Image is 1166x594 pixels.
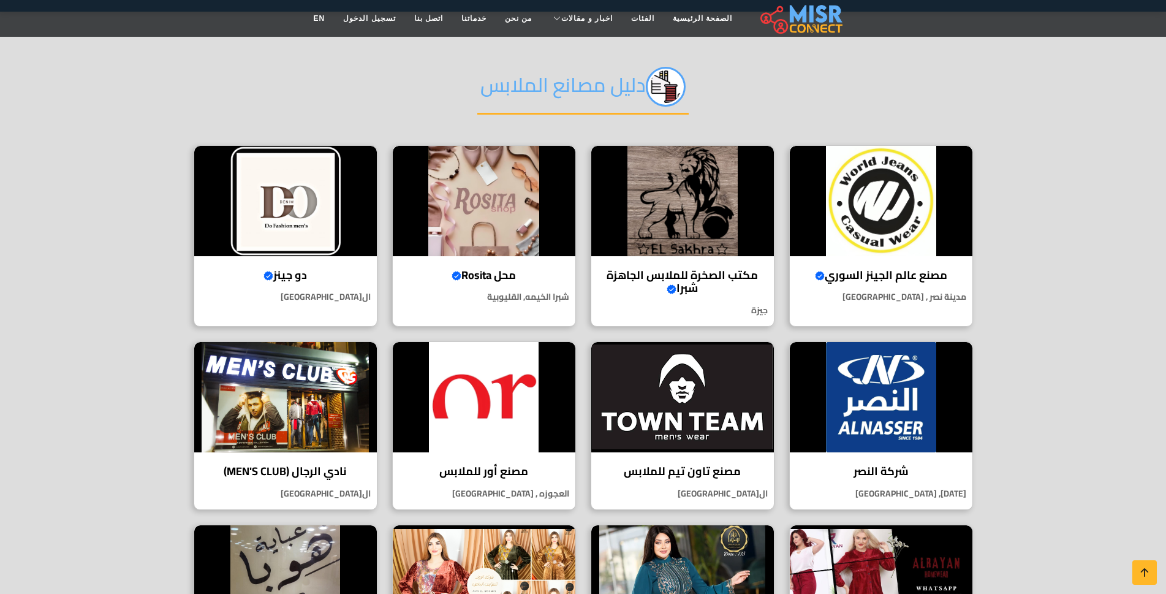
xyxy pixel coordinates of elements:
[305,7,335,30] a: EN
[393,146,575,256] img: محل Rosita
[263,271,273,281] svg: Verified account
[667,284,676,294] svg: Verified account
[561,13,613,24] span: اخبار و مقالات
[405,7,452,30] a: اتصل بنا
[452,7,496,30] a: خدماتنا
[402,465,566,478] h4: مصنع أور للملابس
[583,145,782,327] a: مكتب الصخرة للملابس الجاهزة شبرا مكتب الصخرة للملابس الجاهزة شبرا جيزة
[799,268,963,282] h4: مصنع عالم الجينز السوري
[600,465,765,478] h4: مصنع تاون تيم للملابس
[496,7,541,30] a: من نحن
[393,487,575,500] p: العجوزه , [GEOGRAPHIC_DATA]
[591,146,774,256] img: مكتب الصخرة للملابس الجاهزة شبرا
[799,465,963,478] h4: شركة النصر
[583,341,782,510] a: مصنع تاون تيم للملابس مصنع تاون تيم للملابس ال[GEOGRAPHIC_DATA]
[600,268,765,295] h4: مكتب الصخرة للملابس الجاهزة شبرا
[790,342,972,452] img: شركة النصر
[790,291,972,303] p: مدينة نصر , [GEOGRAPHIC_DATA]
[591,487,774,500] p: ال[GEOGRAPHIC_DATA]
[393,291,575,303] p: شبرا الخيمه, القليوبية
[334,7,404,30] a: تسجيل الدخول
[541,7,622,30] a: اخبار و مقالات
[790,146,972,256] img: مصنع عالم الجينز السوري
[622,7,664,30] a: الفئات
[790,487,972,500] p: [DATE], [GEOGRAPHIC_DATA]
[815,271,825,281] svg: Verified account
[591,304,774,317] p: جيزة
[402,268,566,282] h4: محل Rosita
[664,7,741,30] a: الصفحة الرئيسية
[385,341,583,510] a: مصنع أور للملابس مصنع أور للملابس العجوزه , [GEOGRAPHIC_DATA]
[591,342,774,452] img: مصنع تاون تيم للملابس
[194,291,377,303] p: ال[GEOGRAPHIC_DATA]
[203,465,368,478] h4: نادي الرجال (MEN'S CLUB)
[782,145,980,327] a: مصنع عالم الجينز السوري مصنع عالم الجينز السوري مدينة نصر , [GEOGRAPHIC_DATA]
[782,341,980,510] a: شركة النصر شركة النصر [DATE], [GEOGRAPHIC_DATA]
[477,67,689,115] h2: دليل مصانع الملابس
[203,268,368,282] h4: دو جينز
[760,3,842,34] img: main.misr_connect
[194,487,377,500] p: ال[GEOGRAPHIC_DATA]
[393,342,575,452] img: مصنع أور للملابس
[186,341,385,510] a: نادي الرجال (MEN'S CLUB) نادي الرجال (MEN'S CLUB) ال[GEOGRAPHIC_DATA]
[194,342,377,452] img: نادي الرجال (MEN'S CLUB)
[452,271,461,281] svg: Verified account
[194,146,377,256] img: دو جينز
[385,145,583,327] a: محل Rosita محل Rosita شبرا الخيمه, القليوبية
[186,145,385,327] a: دو جينز دو جينز ال[GEOGRAPHIC_DATA]
[646,67,686,107] img: jc8qEEzyi89FPzAOrPPq.png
